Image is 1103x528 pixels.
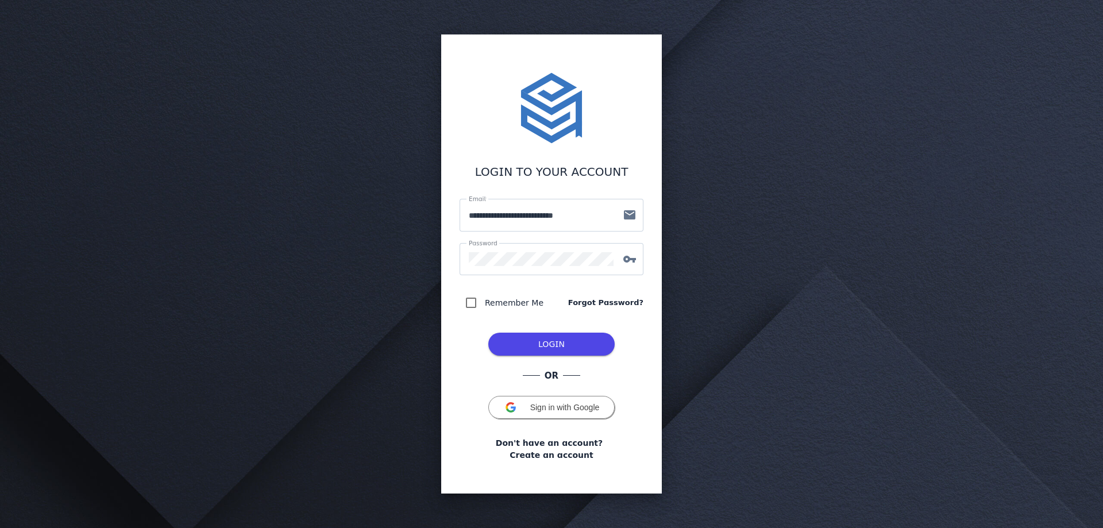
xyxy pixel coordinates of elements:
button: LOG IN [488,333,615,356]
mat-icon: vpn_key [616,252,643,266]
mat-label: Email [469,195,485,202]
mat-icon: mail [616,208,643,222]
span: OR [540,369,563,383]
img: stacktome.svg [515,71,588,145]
a: Forgot Password? [568,297,643,309]
button: Sign in with Google [488,396,615,419]
mat-label: Password [469,240,497,246]
label: Remember Me [483,296,543,310]
span: Don't have an account? [496,437,603,449]
span: Sign in with Google [530,403,600,412]
div: LOGIN TO YOUR ACCOUNT [460,163,643,180]
span: LOGIN [538,340,565,349]
a: Create an account [510,449,593,461]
